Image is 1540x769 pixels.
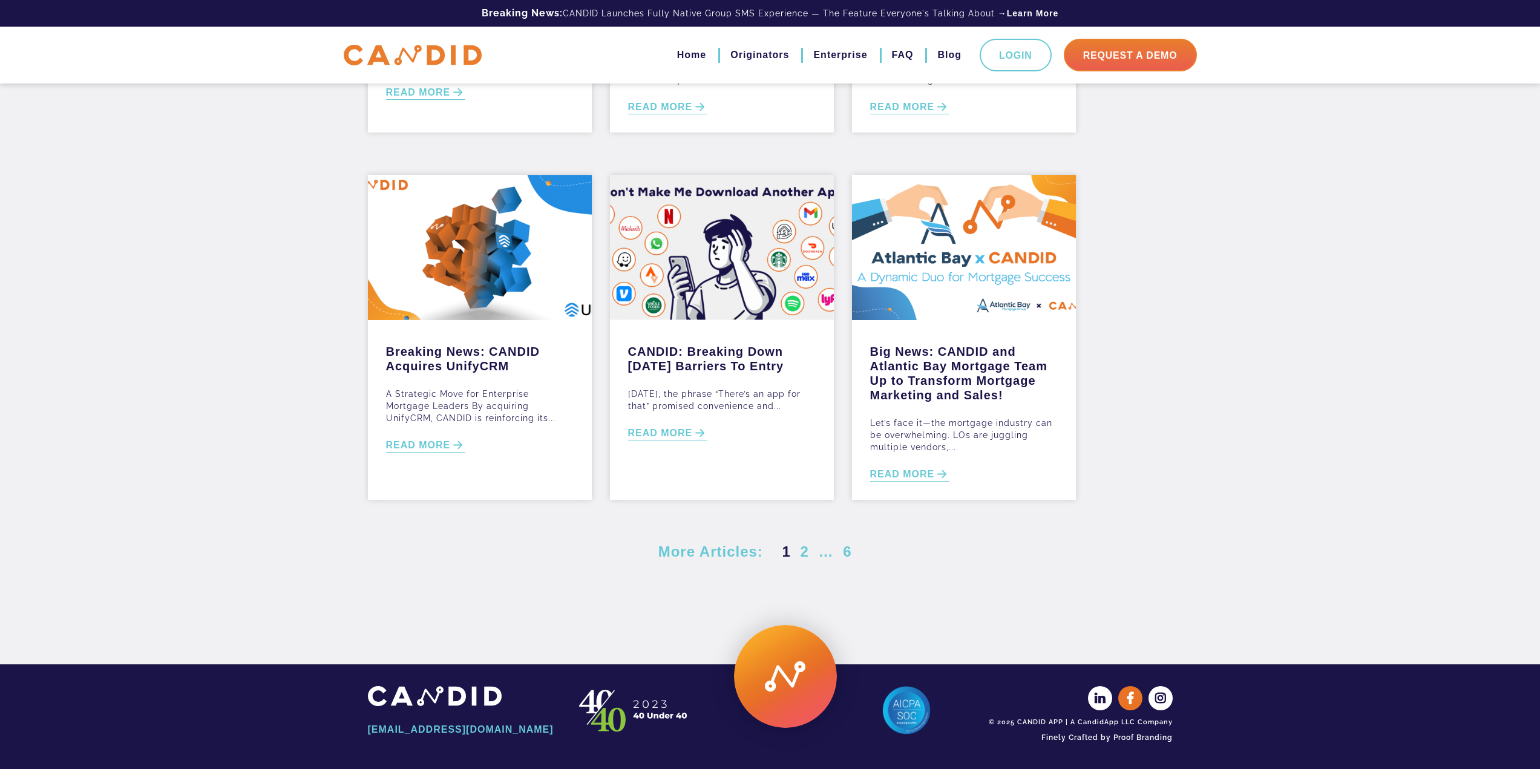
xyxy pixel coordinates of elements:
img: CANDID APP [344,45,482,66]
p: [DATE], the phrase “There’s an app for that” promised convenience and... [628,388,816,412]
a: Login [980,39,1052,71]
a: READ MORE [628,100,708,114]
a: READ MORE [386,439,466,453]
span: More Articles: [658,545,763,559]
span: … [816,543,836,560]
img: CANDID APP [574,686,695,735]
a: FAQ [892,45,914,65]
a: Request A Demo [1064,39,1197,71]
a: READ MORE [628,427,708,440]
img: CANDID APP [368,686,502,706]
img: AICPA SOC 2 [882,686,931,735]
a: READ MORE [870,100,950,114]
a: READ MORE [870,468,950,482]
a: Finely Crafted by Proof Branding [985,727,1173,748]
div: © 2025 CANDID APP | A CandidApp LLC Company [985,718,1173,727]
a: CANDID: Breaking Down [DATE] Barriers To Entry [628,338,816,373]
a: 6 [840,543,854,560]
p: A Strategic Move for Enterprise Mortgage Leaders By acquiring UnifyCRM, CANDID is reinforcing its... [386,388,574,424]
a: Enterprise [813,45,867,65]
a: Big News: CANDID and Atlantic Bay Mortgage Team Up to Transform Mortgage Marketing and Sales! [870,338,1058,402]
a: Originators [730,45,789,65]
a: READ MORE [386,86,466,100]
a: Breaking News: CANDID Acquires UnifyCRM [386,338,574,373]
a: Blog [937,45,962,65]
p: Let’s face it—the mortgage industry can be overwhelming. LOs are juggling multiple vendors,... [870,417,1058,453]
a: Learn More [1007,7,1058,19]
b: Breaking News: [482,7,563,19]
a: [EMAIL_ADDRESS][DOMAIN_NAME] [368,719,555,740]
a: Home [677,45,706,65]
nav: Posts pagination [780,542,882,561]
span: 1 [780,543,793,560]
a: 2 [798,543,811,560]
a: Next [865,548,882,557]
